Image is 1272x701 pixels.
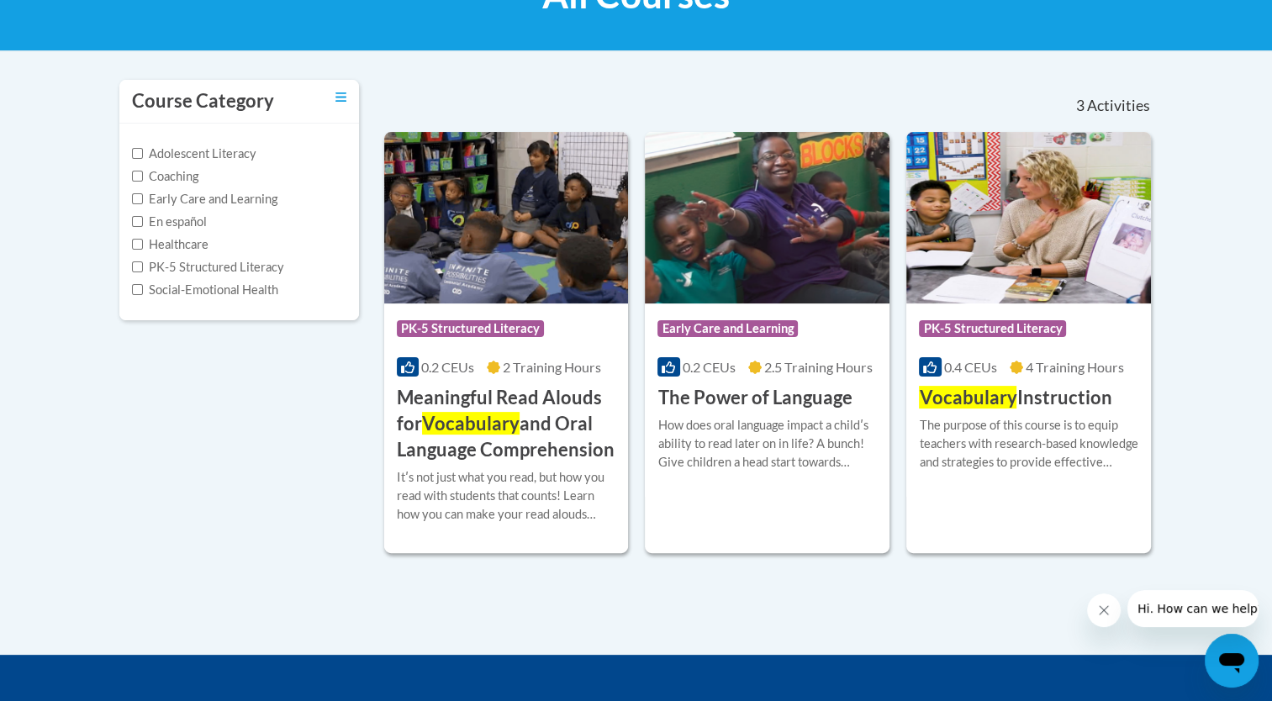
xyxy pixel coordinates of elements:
[132,171,143,182] input: Checkbox for Options
[906,132,1151,303] img: Course Logo
[919,386,1016,408] span: Vocabulary
[132,167,198,186] label: Coaching
[421,359,474,375] span: 0.2 CEUs
[1026,359,1124,375] span: 4 Training Hours
[132,193,143,204] input: Checkbox for Options
[132,88,274,114] h3: Course Category
[132,239,143,250] input: Checkbox for Options
[764,359,873,375] span: 2.5 Training Hours
[919,385,1111,411] h3: Instruction
[1205,634,1259,688] iframe: Button to launch messaging window
[132,281,278,299] label: Social-Emotional Health
[1087,593,1121,627] iframe: Close message
[384,132,629,553] a: Course LogoPK-5 Structured Literacy0.2 CEUs2 Training Hours Meaningful Read Alouds forVocabularya...
[683,359,736,375] span: 0.2 CEUs
[944,359,997,375] span: 0.4 CEUs
[132,258,284,277] label: PK-5 Structured Literacy
[397,468,616,524] div: Itʹs not just what you read, but how you read with students that counts! Learn how you can make y...
[132,261,143,272] input: Checkbox for Options
[645,132,889,303] img: Course Logo
[422,412,520,435] span: Vocabulary
[657,320,798,337] span: Early Care and Learning
[10,12,136,25] span: Hi. How can we help?
[132,148,143,159] input: Checkbox for Options
[657,385,852,411] h3: The Power of Language
[384,132,629,303] img: Course Logo
[132,284,143,295] input: Checkbox for Options
[132,213,207,231] label: En español
[335,88,346,107] a: Toggle collapse
[645,132,889,553] a: Course LogoEarly Care and Learning0.2 CEUs2.5 Training Hours The Power of LanguageHow does oral l...
[132,216,143,227] input: Checkbox for Options
[132,190,277,208] label: Early Care and Learning
[1087,97,1150,115] span: Activities
[503,359,601,375] span: 2 Training Hours
[657,416,877,472] div: How does oral language impact a childʹs ability to read later on in life? A bunch! Give children ...
[132,235,208,254] label: Healthcare
[397,385,616,462] h3: Meaningful Read Alouds for and Oral Language Comprehension
[132,145,256,163] label: Adolescent Literacy
[919,416,1138,472] div: The purpose of this course is to equip teachers with research-based knowledge and strategies to p...
[1127,590,1259,627] iframe: Message from company
[906,132,1151,553] a: Course LogoPK-5 Structured Literacy0.4 CEUs4 Training Hours VocabularyInstructionThe purpose of t...
[397,320,544,337] span: PK-5 Structured Literacy
[919,320,1066,337] span: PK-5 Structured Literacy
[1075,97,1084,115] span: 3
